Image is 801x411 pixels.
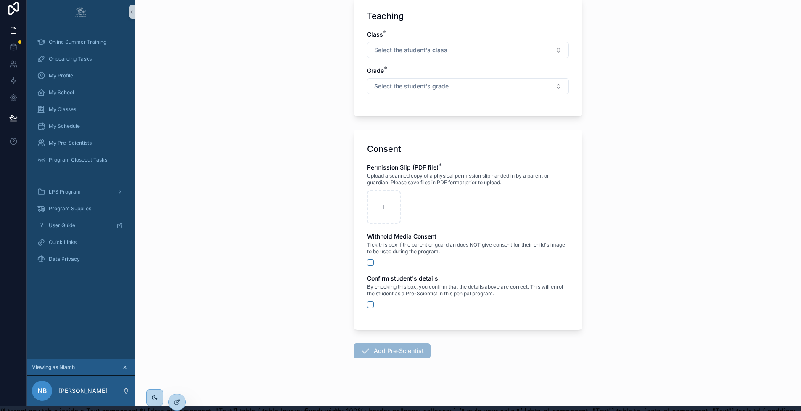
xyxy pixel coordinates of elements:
[49,123,80,130] span: My Schedule
[49,256,80,263] span: Data Privacy
[27,29,135,278] div: scrollable content
[367,275,440,282] span: Confirm student's details.
[32,34,130,50] a: Online Summer Training
[49,72,73,79] span: My Profile
[49,56,92,62] span: Onboarding Tasks
[367,67,384,74] span: Grade
[367,143,401,155] h1: Consent
[37,386,47,396] span: NB
[367,31,383,38] span: Class
[374,46,447,54] span: Select the student's class
[367,172,569,186] span: Upload a scanned copy of a physical permission slip handed in by a parent or guardian. Please sav...
[374,82,449,90] span: Select the student's grade
[367,164,439,171] span: Permission Slip (PDF file)
[32,85,130,100] a: My School
[367,78,569,94] button: Select Button
[367,10,404,22] h1: Teaching
[32,135,130,151] a: My Pre-Scientists
[367,233,436,240] span: Withhold Media Consent
[367,42,569,58] button: Select Button
[32,218,130,233] a: User Guide
[32,364,75,371] span: Viewing as Niamh
[49,89,74,96] span: My School
[32,51,130,66] a: Onboarding Tasks
[32,119,130,134] a: My Schedule
[59,387,107,395] p: [PERSON_NAME]
[49,39,106,45] span: Online Summer Training
[32,184,130,199] a: LPS Program
[49,222,75,229] span: User Guide
[367,241,569,255] span: Tick this box if the parent or guardian does NOT give consent for their child's image to be used ...
[49,188,81,195] span: LPS Program
[49,156,107,163] span: Program Closeout Tasks
[32,102,130,117] a: My Classes
[49,140,92,146] span: My Pre-Scientists
[49,239,77,246] span: Quick Links
[32,235,130,250] a: Quick Links
[32,252,130,267] a: Data Privacy
[32,201,130,216] a: Program Supplies
[49,106,76,113] span: My Classes
[74,5,87,19] img: App logo
[32,152,130,167] a: Program Closeout Tasks
[49,205,91,212] span: Program Supplies
[32,68,130,83] a: My Profile
[367,284,569,297] span: By checking this box, you confirm that the details above are correct. This will enrol the student...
